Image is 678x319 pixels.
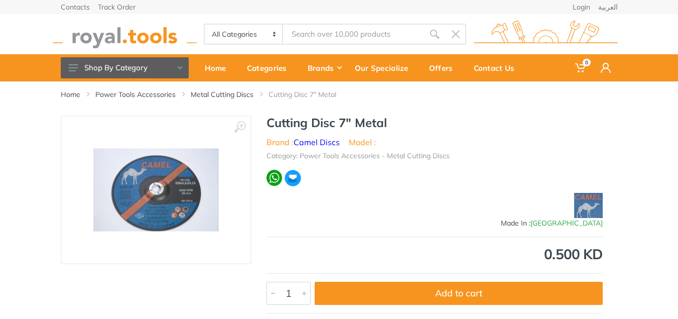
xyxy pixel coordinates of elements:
span: 0 [583,59,591,66]
li: Cutting Disc 7" Metal [268,89,351,99]
a: Metal Cutting Discs [191,89,253,99]
img: royal.tools Logo [53,21,197,48]
a: Contacts [61,4,90,11]
a: Categories [240,54,301,81]
a: Contact Us [467,54,528,81]
img: Camel Discs [574,193,603,218]
div: Contact Us [467,57,528,78]
a: Home [198,54,240,81]
a: 0 [568,54,594,81]
li: Brand : [266,136,340,148]
li: Category: Power Tools Accessories - Metal Cutting Discs [266,151,450,161]
div: Offers [422,57,467,78]
span: [GEOGRAPHIC_DATA] [530,219,603,228]
div: Our Specialize [348,57,422,78]
a: العربية [598,4,618,11]
a: Power Tools Accessories [95,89,176,99]
button: Shop By Category [61,57,189,78]
div: Categories [240,57,301,78]
nav: breadcrumb [61,89,618,99]
div: Made In : [266,218,603,229]
div: Home [198,57,240,78]
input: Site search [283,24,424,45]
h1: Cutting Disc 7" Metal [266,116,603,130]
img: wa.webp [266,170,283,186]
div: 0.500 KD [266,247,603,261]
img: ma.webp [284,169,302,187]
button: Add to cart [315,282,603,305]
img: Royal Tools - Cutting Disc 7 [93,149,219,232]
a: Camel Discs [294,137,340,147]
li: Model : [349,136,376,148]
a: Login [573,4,590,11]
a: Home [61,89,80,99]
img: royal.tools Logo [474,21,618,48]
a: Offers [422,54,467,81]
a: Track Order [98,4,135,11]
a: Our Specialize [348,54,422,81]
select: Category [205,25,284,44]
div: Brands [301,57,348,78]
